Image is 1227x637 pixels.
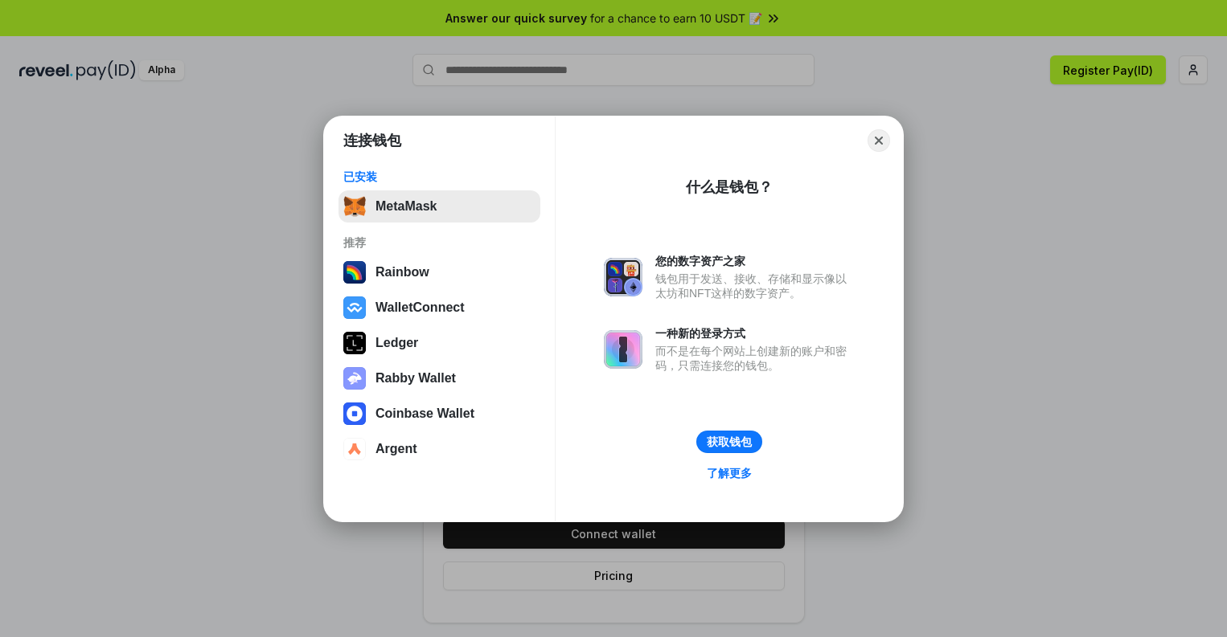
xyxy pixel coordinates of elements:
div: Rainbow [375,265,429,280]
div: 而不是在每个网站上创建新的账户和密码，只需连接您的钱包。 [655,344,855,373]
div: MetaMask [375,199,437,214]
img: svg+xml,%3Csvg%20width%3D%2228%22%20height%3D%2228%22%20viewBox%3D%220%200%2028%2028%22%20fill%3D... [343,296,366,319]
button: Ledger [339,327,540,359]
img: svg+xml,%3Csvg%20xmlns%3D%22http%3A%2F%2Fwww.w3.org%2F2000%2Fsvg%22%20width%3D%2228%22%20height%3... [343,332,366,354]
button: Rabby Wallet [339,362,540,394]
img: svg+xml,%3Csvg%20width%3D%22120%22%20height%3D%22120%22%20viewBox%3D%220%200%20120%20120%22%20fil... [343,261,366,284]
div: 钱包用于发送、接收、存储和显示像以太坊和NFT这样的数字资产。 [655,272,855,300]
div: Rabby Wallet [375,371,456,386]
div: 获取钱包 [707,435,752,449]
button: WalletConnect [339,292,540,324]
img: svg+xml,%3Csvg%20xmlns%3D%22http%3A%2F%2Fwww.w3.org%2F2000%2Fsvg%22%20fill%3D%22none%22%20viewBox... [343,367,366,390]
button: MetaMask [339,190,540,223]
img: svg+xml,%3Csvg%20fill%3D%22none%22%20height%3D%2233%22%20viewBox%3D%220%200%2035%2033%22%20width%... [343,195,366,218]
img: svg+xml,%3Csvg%20width%3D%2228%22%20height%3D%2228%22%20viewBox%3D%220%200%2028%2028%22%20fill%3D... [343,402,366,425]
button: 获取钱包 [696,431,762,453]
div: 推荐 [343,235,536,250]
a: 了解更多 [697,463,761,484]
div: 一种新的登录方式 [655,326,855,341]
button: Rainbow [339,256,540,288]
div: Ledger [375,336,418,350]
div: 什么是钱包？ [686,178,773,197]
div: Argent [375,442,417,456]
div: 已安装 [343,169,536,184]
h1: 连接钱包 [343,131,401,150]
button: Argent [339,433,540,465]
div: Coinbase Wallet [375,406,474,421]
button: Coinbase Wallet [339,398,540,430]
img: svg+xml,%3Csvg%20xmlns%3D%22http%3A%2F%2Fwww.w3.org%2F2000%2Fsvg%22%20fill%3D%22none%22%20viewBox... [604,330,642,369]
img: svg+xml,%3Csvg%20xmlns%3D%22http%3A%2F%2Fwww.w3.org%2F2000%2Fsvg%22%20fill%3D%22none%22%20viewBox... [604,258,642,296]
div: 您的数字资产之家 [655,254,855,268]
div: WalletConnect [375,300,465,315]
button: Close [868,129,890,152]
div: 了解更多 [707,466,752,480]
img: svg+xml,%3Csvg%20width%3D%2228%22%20height%3D%2228%22%20viewBox%3D%220%200%2028%2028%22%20fill%3D... [343,438,366,460]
